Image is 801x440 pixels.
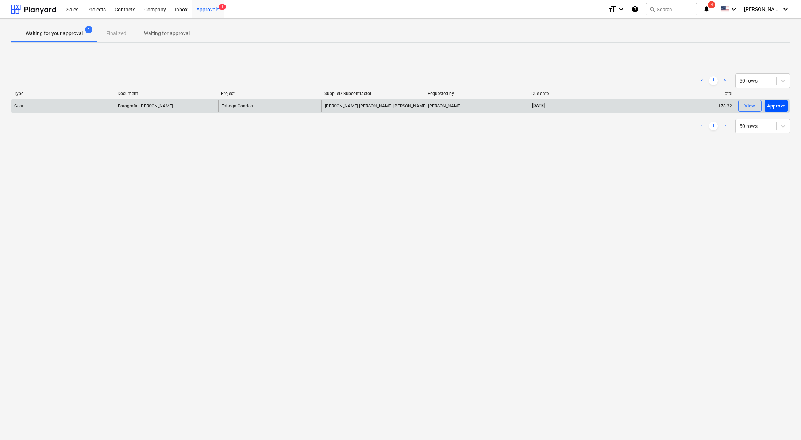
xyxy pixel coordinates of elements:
a: Page 1 is your current page [709,76,718,85]
div: Type [14,91,112,96]
span: [PERSON_NAME] [744,6,781,12]
i: keyboard_arrow_down [729,5,738,14]
p: Waiting for your approval [26,30,83,37]
div: Project [221,91,319,96]
div: Due date [531,91,629,96]
div: Total [635,91,732,96]
a: Previous page [697,122,706,130]
div: Cost [14,103,23,109]
i: notifications [703,5,710,14]
div: Widget de chat [765,405,801,440]
div: [PERSON_NAME] [PERSON_NAME] [PERSON_NAME] [321,100,425,112]
button: View [738,100,762,112]
button: Search [646,3,697,15]
div: [PERSON_NAME] [425,100,528,112]
a: Previous page [697,76,706,85]
iframe: Chat Widget [765,405,801,440]
div: Supplier/ Subcontractor [324,91,422,96]
i: keyboard_arrow_down [617,5,625,14]
span: [DATE] [531,103,546,109]
a: Page 1 is your current page [709,122,718,130]
button: Approve [765,100,788,112]
span: Taboga Condos [222,103,253,109]
span: 1 [219,4,226,10]
a: Next page [721,122,729,130]
i: Knowledge base [631,5,639,14]
span: search [649,6,655,12]
div: 178.32 [632,100,735,112]
i: keyboard_arrow_down [781,5,790,14]
div: Fotografia [PERSON_NAME] [118,103,173,109]
span: 4 [708,1,715,8]
div: Approve [767,102,786,110]
p: Waiting for approval [144,30,190,37]
div: Requested by [428,91,525,96]
i: format_size [608,5,617,14]
div: Document [118,91,215,96]
a: Next page [721,76,729,85]
span: 1 [85,26,92,33]
div: View [744,102,755,110]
